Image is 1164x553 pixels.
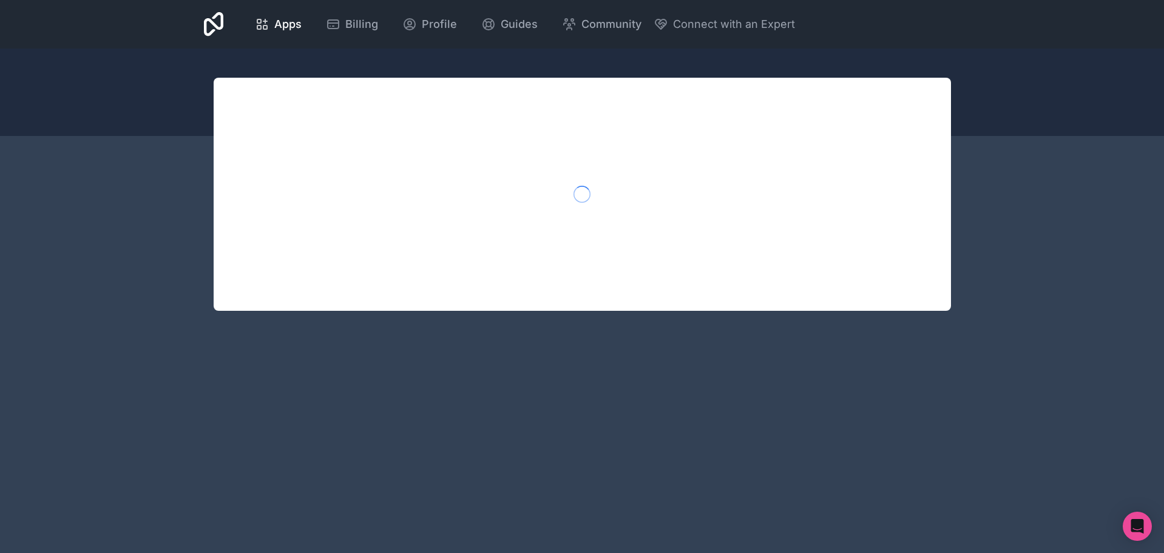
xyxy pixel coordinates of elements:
span: Profile [422,16,457,33]
span: Connect with an Expert [673,16,795,33]
a: Billing [316,11,388,38]
a: Guides [472,11,547,38]
span: Apps [274,16,302,33]
span: Community [581,16,641,33]
span: Billing [345,16,378,33]
a: Profile [393,11,467,38]
a: Community [552,11,651,38]
span: Guides [501,16,538,33]
a: Apps [245,11,311,38]
div: Open Intercom Messenger [1123,512,1152,541]
button: Connect with an Expert [654,16,795,33]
